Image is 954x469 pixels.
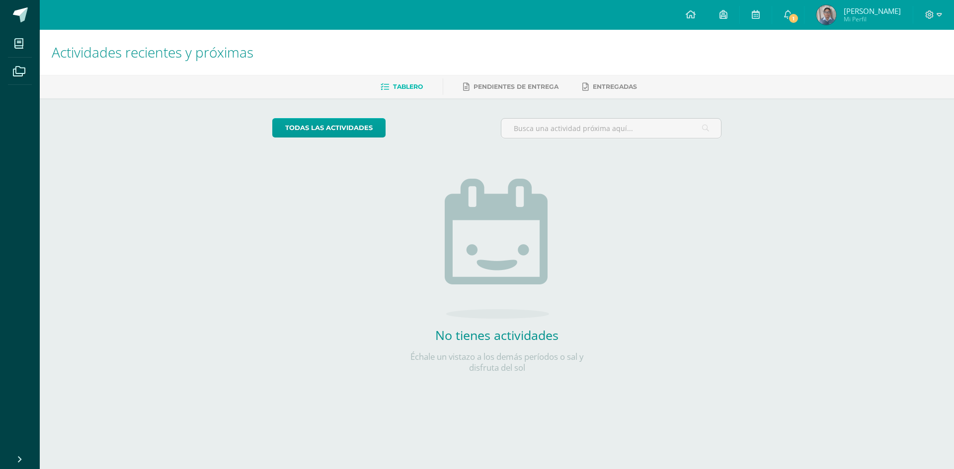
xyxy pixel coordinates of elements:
[52,43,253,62] span: Actividades recientes y próximas
[397,327,596,343] h2: No tienes actividades
[381,79,423,95] a: Tablero
[445,179,549,319] img: no_activities.png
[788,13,799,24] span: 1
[272,118,386,137] a: todas las Actividades
[393,83,423,90] span: Tablero
[474,83,558,90] span: Pendientes de entrega
[816,5,836,25] img: 4b3193a9a6b9d84d82606705fbbd4e56.png
[593,83,637,90] span: Entregadas
[501,119,721,138] input: Busca una actividad próxima aquí...
[397,351,596,373] p: Échale un vistazo a los demás períodos o sal y disfruta del sol
[463,79,558,95] a: Pendientes de entrega
[844,15,901,23] span: Mi Perfil
[844,6,901,16] span: [PERSON_NAME]
[582,79,637,95] a: Entregadas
